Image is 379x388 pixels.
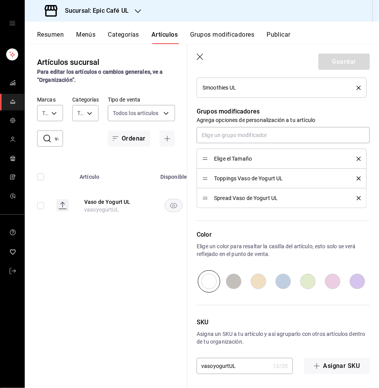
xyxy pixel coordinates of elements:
[197,330,370,346] p: Asigna un SKU a tu artículo y así agruparlo con otros artículos dentro de tu organización.
[84,207,119,213] span: vasoyogurtUL
[37,97,63,103] label: Marcas
[37,31,379,44] div: navigation tabs
[214,156,345,161] span: Elige el Tamaño
[113,109,159,117] span: Todos los artículos
[72,97,98,103] label: Categorías
[37,56,99,68] div: Artículos sucursal
[77,109,84,117] span: Todas las categorías, Sin categoría
[351,196,361,200] button: delete
[273,362,288,370] div: 12 / 20
[267,31,291,44] button: Publicar
[197,116,370,124] p: Agrega opciones de personalización a tu artículo
[155,162,192,187] th: Disponible
[351,176,361,181] button: delete
[165,199,183,212] button: availability-product
[197,127,370,143] input: Elige un grupo modificador
[202,85,236,90] span: Smoothies UL
[214,195,345,201] span: Spread Vaso de Yogurt UL
[351,86,361,90] button: delete
[108,130,150,147] button: Ordenar
[37,69,163,83] strong: Para editar los artículos o cambios generales, ve a “Organización”.
[59,6,129,15] h3: Sucursal: Epic Café UL
[75,162,155,187] th: Artículo
[42,109,49,117] span: Todas las marcas, Sin marca
[108,97,175,103] label: Tipo de venta
[9,20,15,26] button: open drawer
[151,31,178,44] button: Artículos
[197,242,370,258] p: Elige un color para resaltar la casilla del artículo, esto solo se verá reflejado en el punto de ...
[197,318,370,327] p: SKU
[214,176,345,181] span: Toppings Vaso de Yogurt UL
[84,198,146,206] button: edit-product-location
[304,358,370,374] button: Asignar SKU
[197,230,370,239] p: Color
[37,31,64,44] button: Resumen
[108,31,139,44] button: Categorías
[76,31,95,44] button: Menús
[190,31,254,44] button: Grupos modificadores
[55,131,63,146] input: Buscar artículo
[197,107,370,116] p: Grupos modificadores
[351,157,361,161] button: delete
